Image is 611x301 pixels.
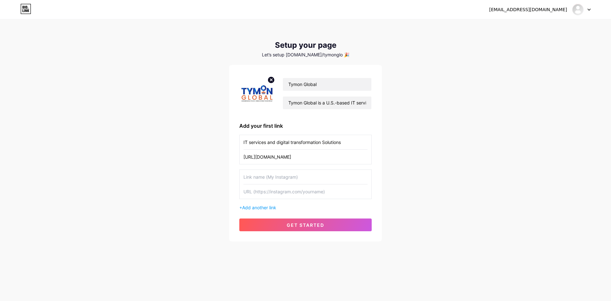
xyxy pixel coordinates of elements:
[239,204,372,211] div: +
[239,75,275,112] img: profile pic
[243,170,368,184] input: Link name (My Instagram)
[283,78,371,91] input: Your name
[243,184,368,199] input: URL (https://instagram.com/yourname)
[229,52,382,57] div: Let’s setup [DOMAIN_NAME]/tymonglo 🎉
[239,122,372,130] div: Add your first link
[287,222,324,228] span: get started
[489,6,567,13] div: [EMAIL_ADDRESS][DOMAIN_NAME]
[243,135,368,149] input: Link name (My Instagram)
[572,4,584,16] img: tymon global
[239,219,372,231] button: get started
[283,97,371,109] input: bio
[229,41,382,50] div: Setup your page
[242,205,276,210] span: Add another link
[243,150,368,164] input: URL (https://instagram.com/yourname)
